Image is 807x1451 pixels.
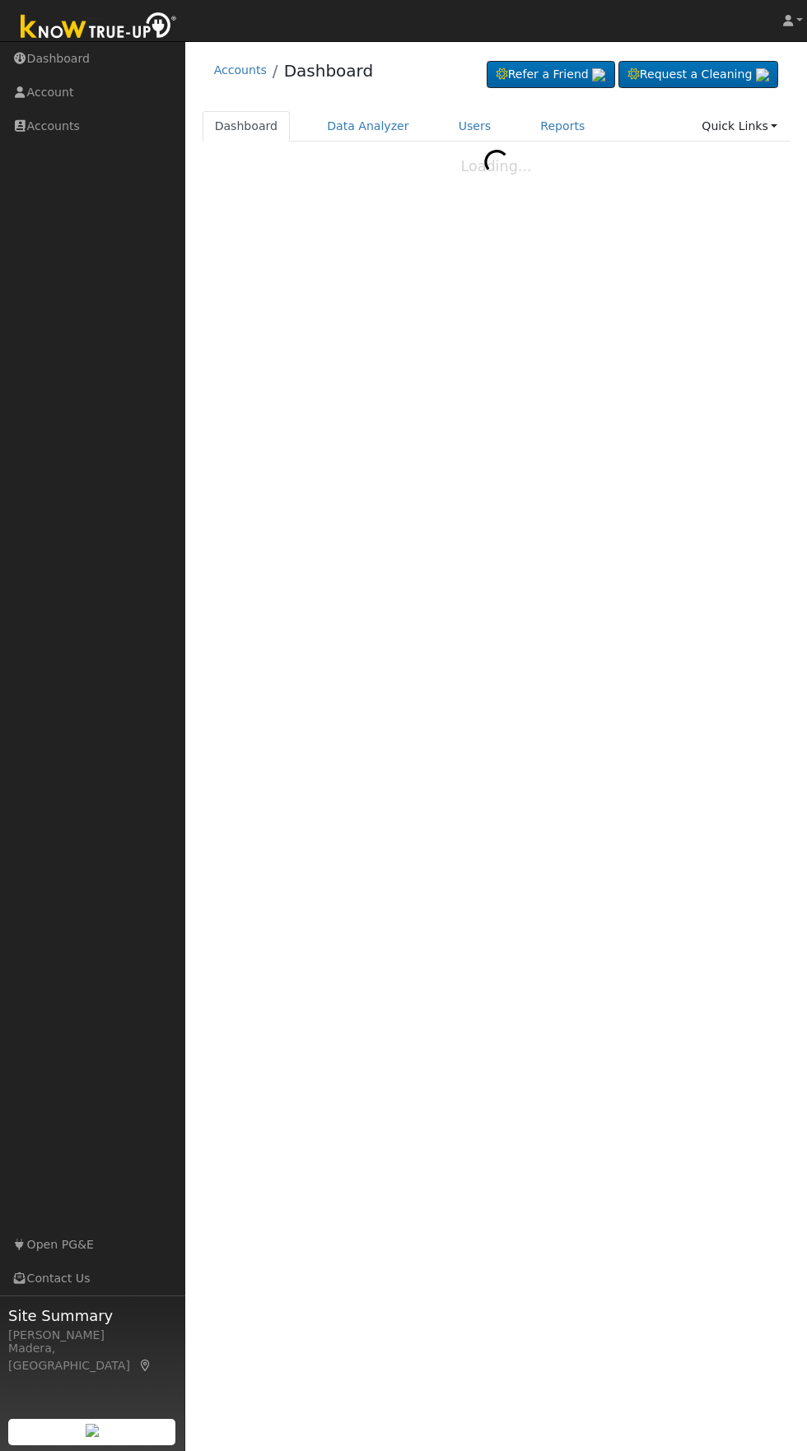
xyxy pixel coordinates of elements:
[315,111,422,142] a: Data Analyzer
[138,1359,153,1372] a: Map
[689,111,790,142] a: Quick Links
[86,1424,99,1437] img: retrieve
[592,68,605,81] img: retrieve
[756,68,769,81] img: retrieve
[203,111,291,142] a: Dashboard
[8,1305,176,1327] span: Site Summary
[8,1340,176,1374] div: Madera, [GEOGRAPHIC_DATA]
[528,111,597,142] a: Reports
[487,61,615,89] a: Refer a Friend
[446,111,504,142] a: Users
[284,61,374,81] a: Dashboard
[12,9,185,46] img: Know True-Up
[8,1327,176,1344] div: [PERSON_NAME]
[214,63,267,77] a: Accounts
[618,61,778,89] a: Request a Cleaning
